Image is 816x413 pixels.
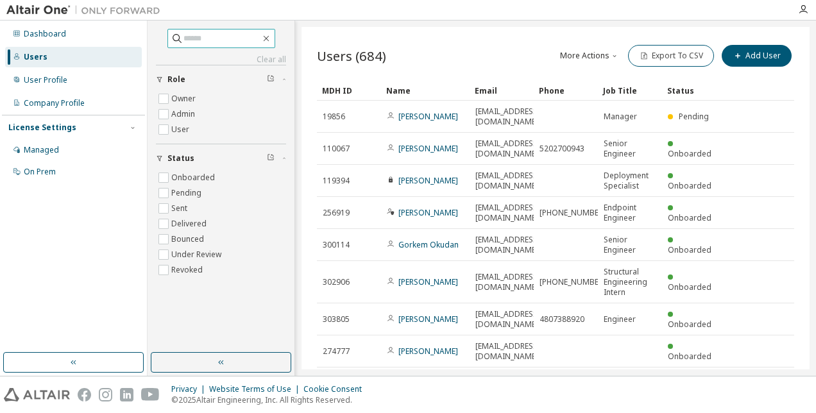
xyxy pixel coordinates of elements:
div: Phone [539,80,593,101]
a: Clear all [156,55,286,65]
a: [PERSON_NAME] [398,346,458,357]
a: [PERSON_NAME] [398,111,458,122]
span: 5202700943 [540,144,584,154]
span: [EMAIL_ADDRESS][DOMAIN_NAME] [475,106,540,127]
span: [EMAIL_ADDRESS][DOMAIN_NAME] [475,203,540,223]
span: 256919 [323,208,350,218]
div: MDH ID [322,80,376,101]
label: Onboarded [171,170,217,185]
label: Owner [171,91,198,106]
span: Deployment Specialist [604,171,656,191]
div: On Prem [24,167,56,177]
label: User [171,122,192,137]
div: Email [475,80,529,101]
span: Clear filter [267,153,275,164]
span: Clear filter [267,74,275,85]
span: [EMAIL_ADDRESS][DOMAIN_NAME] [475,309,540,330]
span: Onboarded [668,244,711,255]
a: [PERSON_NAME] [398,175,458,186]
img: youtube.svg [141,388,160,401]
span: Structural Engineering Intern [604,267,656,298]
div: License Settings [8,122,76,133]
span: [EMAIL_ADDRESS][DOMAIN_NAME] [475,171,540,191]
label: Under Review [171,247,224,262]
span: Senior Engineer [604,139,656,159]
div: Dashboard [24,29,66,39]
a: [PERSON_NAME] [398,276,458,287]
button: Role [156,65,286,94]
div: Company Profile [24,98,85,108]
label: Revoked [171,262,205,278]
label: Sent [171,201,190,216]
span: [EMAIL_ADDRESS][DOMAIN_NAME] [475,341,540,362]
span: Pending [679,111,709,122]
span: 303805 [323,314,350,324]
img: facebook.svg [78,388,91,401]
span: 300114 [323,240,350,250]
button: More Actions [559,45,620,67]
span: Endpoint Engineer [604,203,656,223]
a: Gorkem Okudan [398,239,459,250]
img: Altair One [6,4,167,17]
span: 119394 [323,176,350,186]
span: [PHONE_NUMBER] [540,208,606,218]
label: Delivered [171,216,209,232]
span: Manager [604,112,637,122]
div: User Profile [24,75,67,85]
div: Privacy [171,384,209,394]
img: altair_logo.svg [4,388,70,401]
span: Engineer [604,314,636,324]
p: © 2025 Altair Engineering, Inc. All Rights Reserved. [171,394,370,405]
div: Website Terms of Use [209,384,303,394]
label: Bounced [171,232,207,247]
span: [PHONE_NUMBER] [540,277,606,287]
label: Admin [171,106,198,122]
span: 4807388920 [540,314,584,324]
span: Onboarded [668,148,711,159]
a: [PERSON_NAME] [398,207,458,218]
span: Onboarded [668,212,711,223]
button: Add User [722,45,792,67]
div: Name [386,80,464,101]
span: [EMAIL_ADDRESS][DOMAIN_NAME] [475,235,540,255]
span: 110067 [323,144,350,154]
span: Onboarded [668,180,711,191]
span: Onboarded [668,319,711,330]
div: Status [667,80,721,101]
span: [EMAIL_ADDRESS][DOMAIN_NAME] [475,272,540,292]
span: Onboarded [668,282,711,292]
img: instagram.svg [99,388,112,401]
label: Pending [171,185,204,201]
span: 19856 [323,112,345,122]
span: 302906 [323,277,350,287]
a: [PERSON_NAME] [398,143,458,154]
div: Cookie Consent [303,384,370,394]
span: Users (684) [317,47,386,65]
div: Job Title [603,80,657,101]
img: linkedin.svg [120,388,133,401]
button: Export To CSV [628,45,714,67]
div: Users [24,52,47,62]
span: Onboarded [668,351,711,362]
div: Managed [24,145,59,155]
span: [EMAIL_ADDRESS][DOMAIN_NAME] [475,139,540,159]
button: Status [156,144,286,173]
span: 274777 [323,346,350,357]
span: Role [167,74,185,85]
span: Status [167,153,194,164]
a: [PERSON_NAME] [398,314,458,324]
span: Senior Engineer [604,235,656,255]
